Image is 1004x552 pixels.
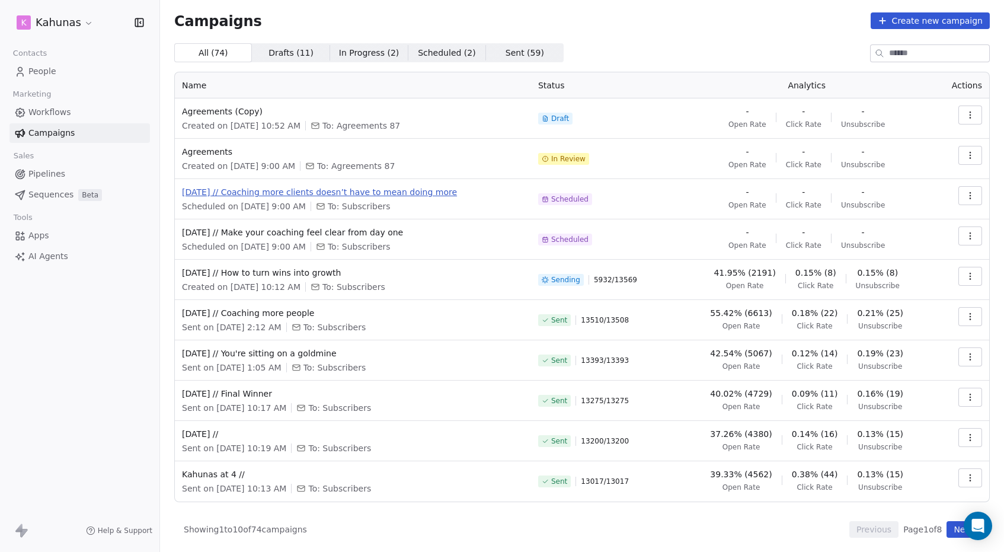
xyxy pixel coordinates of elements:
[857,468,903,480] span: 0.13% (15)
[184,524,307,535] span: Showing 1 to 10 of 74 campaigns
[86,526,152,535] a: Help & Support
[947,521,980,538] button: Next
[8,44,52,62] span: Contacts
[581,356,629,365] span: 13393 / 13393
[182,281,300,293] span: Created on [DATE] 10:12 AM
[551,114,569,123] span: Draft
[728,120,766,129] span: Open Rate
[328,200,391,212] span: To: Subscribers
[182,106,524,117] span: Agreements (Copy)
[802,186,805,198] span: -
[9,62,150,81] a: People
[594,275,637,285] span: 5932 / 13569
[857,428,903,440] span: 0.13% (15)
[36,15,81,30] span: Kahunas
[322,281,385,293] span: To: Subscribers
[856,281,900,291] span: Unsubscribe
[786,120,821,129] span: Click Rate
[551,315,567,325] span: Sent
[858,362,902,371] span: Unsubscribe
[746,106,749,117] span: -
[9,185,150,205] a: SequencesBeta
[551,235,589,244] span: Scheduled
[182,307,524,319] span: [DATE] // Coaching more people
[182,200,306,212] span: Scheduled on [DATE] 9:00 AM
[14,12,96,33] button: KKahunas
[710,388,772,400] span: 40.02% (4729)
[792,347,838,359] span: 0.12% (14)
[8,85,56,103] span: Marketing
[857,307,903,319] span: 0.21% (25)
[78,189,102,201] span: Beta
[841,120,885,129] span: Unsubscribe
[792,428,838,440] span: 0.14% (16)
[728,241,766,250] span: Open Rate
[581,396,629,406] span: 13275 / 13275
[98,526,152,535] span: Help & Support
[857,388,903,400] span: 0.16% (19)
[551,356,567,365] span: Sent
[9,247,150,266] a: AI Agents
[710,468,772,480] span: 39.33% (4562)
[551,436,567,446] span: Sent
[531,72,679,98] th: Status
[722,402,760,411] span: Open Rate
[28,106,71,119] span: Workflows
[710,307,772,319] span: 55.42% (6613)
[841,160,885,170] span: Unsubscribe
[317,160,395,172] span: To: Agreements 87
[551,477,567,486] span: Sent
[802,226,805,238] span: -
[728,200,766,210] span: Open Rate
[551,154,586,164] span: In Review
[679,72,935,98] th: Analytics
[786,200,821,210] span: Click Rate
[21,17,26,28] span: K
[418,47,476,59] span: Scheduled ( 2 )
[726,281,764,291] span: Open Rate
[322,120,400,132] span: To: Agreements 87
[182,442,286,454] span: Sent on [DATE] 10:19 AM
[722,442,760,452] span: Open Rate
[9,103,150,122] a: Workflows
[857,347,903,359] span: 0.19% (23)
[308,442,371,454] span: To: Subscribers
[182,146,524,158] span: Agreements
[28,65,56,78] span: People
[182,428,524,440] span: [DATE] //
[182,483,286,494] span: Sent on [DATE] 10:13 AM
[182,267,524,279] span: [DATE] // How to turn wins into growth
[802,106,805,117] span: -
[303,362,366,374] span: To: Subscribers
[28,189,73,201] span: Sequences
[786,160,821,170] span: Click Rate
[792,388,838,400] span: 0.09% (11)
[841,200,885,210] span: Unsubscribe
[182,160,295,172] span: Created on [DATE] 9:00 AM
[797,402,832,411] span: Click Rate
[746,226,749,238] span: -
[858,402,902,411] span: Unsubscribe
[858,483,902,492] span: Unsubscribe
[722,483,760,492] span: Open Rate
[506,47,544,59] span: Sent ( 59 )
[849,521,899,538] button: Previous
[797,442,832,452] span: Click Rate
[9,164,150,184] a: Pipelines
[308,483,371,494] span: To: Subscribers
[551,194,589,204] span: Scheduled
[746,186,749,198] span: -
[581,477,629,486] span: 13017 / 13017
[8,147,39,165] span: Sales
[28,168,65,180] span: Pipelines
[182,241,306,253] span: Scheduled on [DATE] 9:00 AM
[175,72,531,98] th: Name
[328,241,391,253] span: To: Subscribers
[182,402,286,414] span: Sent on [DATE] 10:17 AM
[339,47,399,59] span: In Progress ( 2 )
[303,321,366,333] span: To: Subscribers
[797,321,832,331] span: Click Rate
[722,321,760,331] span: Open Rate
[182,362,282,374] span: Sent on [DATE] 1:05 AM
[746,146,749,158] span: -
